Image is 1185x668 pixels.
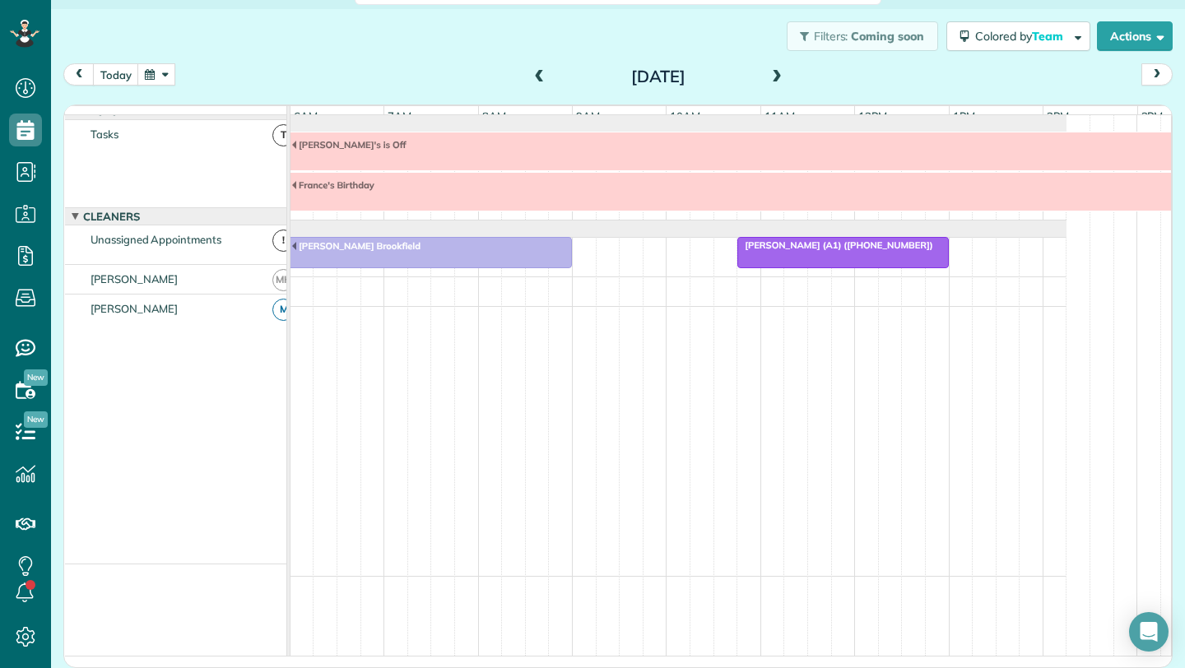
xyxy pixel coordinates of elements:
span: Coming soon [851,29,925,44]
span: 9am [573,109,603,123]
span: 7am [384,109,415,123]
span: 11am [761,109,798,123]
span: Unassigned Appointments [87,233,225,246]
button: next [1141,63,1173,86]
span: New [24,369,48,386]
span: [PERSON_NAME] (A1) ([PHONE_NUMBER]) [737,239,934,251]
span: [PERSON_NAME] [87,272,182,285]
span: MH [272,269,295,291]
span: 12pm [855,109,890,123]
button: prev [63,63,95,86]
span: 8am [479,109,509,123]
span: Team [1032,29,1066,44]
span: Cleaners [80,210,143,223]
button: Actions [1097,21,1173,51]
span: 10am [667,109,704,123]
span: Colored by [975,29,1069,44]
span: Tasks [87,128,122,141]
span: 3pm [1138,109,1167,123]
span: 6am [290,109,321,123]
span: 2pm [1043,109,1072,123]
h2: [DATE] [555,67,761,86]
span: 1pm [950,109,978,123]
span: ! [272,230,295,252]
span: Filters: [814,29,848,44]
span: T [272,124,295,146]
span: New [24,411,48,428]
span: M [272,299,295,321]
button: Colored byTeam [946,21,1090,51]
button: today [93,63,139,86]
span: [PERSON_NAME] [87,302,182,315]
div: Open Intercom Messenger [1129,612,1169,652]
